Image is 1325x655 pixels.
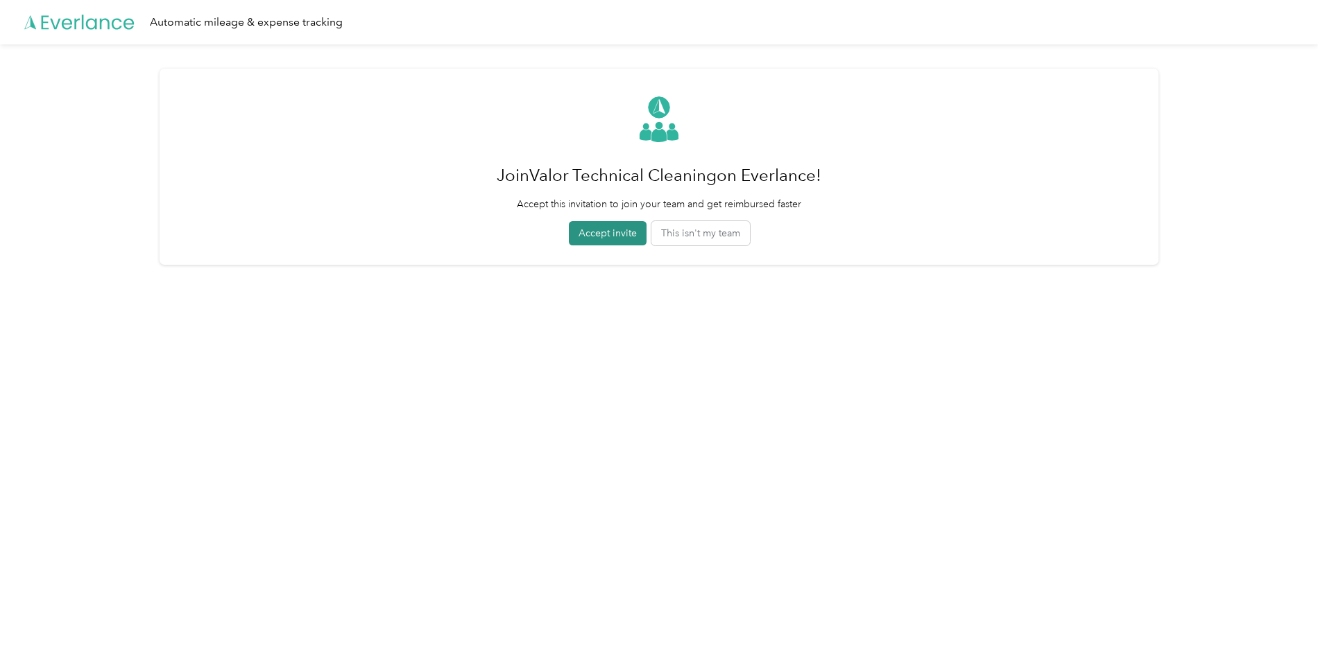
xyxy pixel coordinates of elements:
[497,159,821,192] h1: Join Valor Technical Cleaning on Everlance!
[150,14,343,31] div: Automatic mileage & expense tracking
[569,221,647,245] button: Accept invite
[497,197,821,211] p: Accept this invitation to join your team and get reimbursed faster
[651,221,750,245] button: This isn't my team
[1247,577,1325,655] iframe: Everlance-gr Chat Button Frame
